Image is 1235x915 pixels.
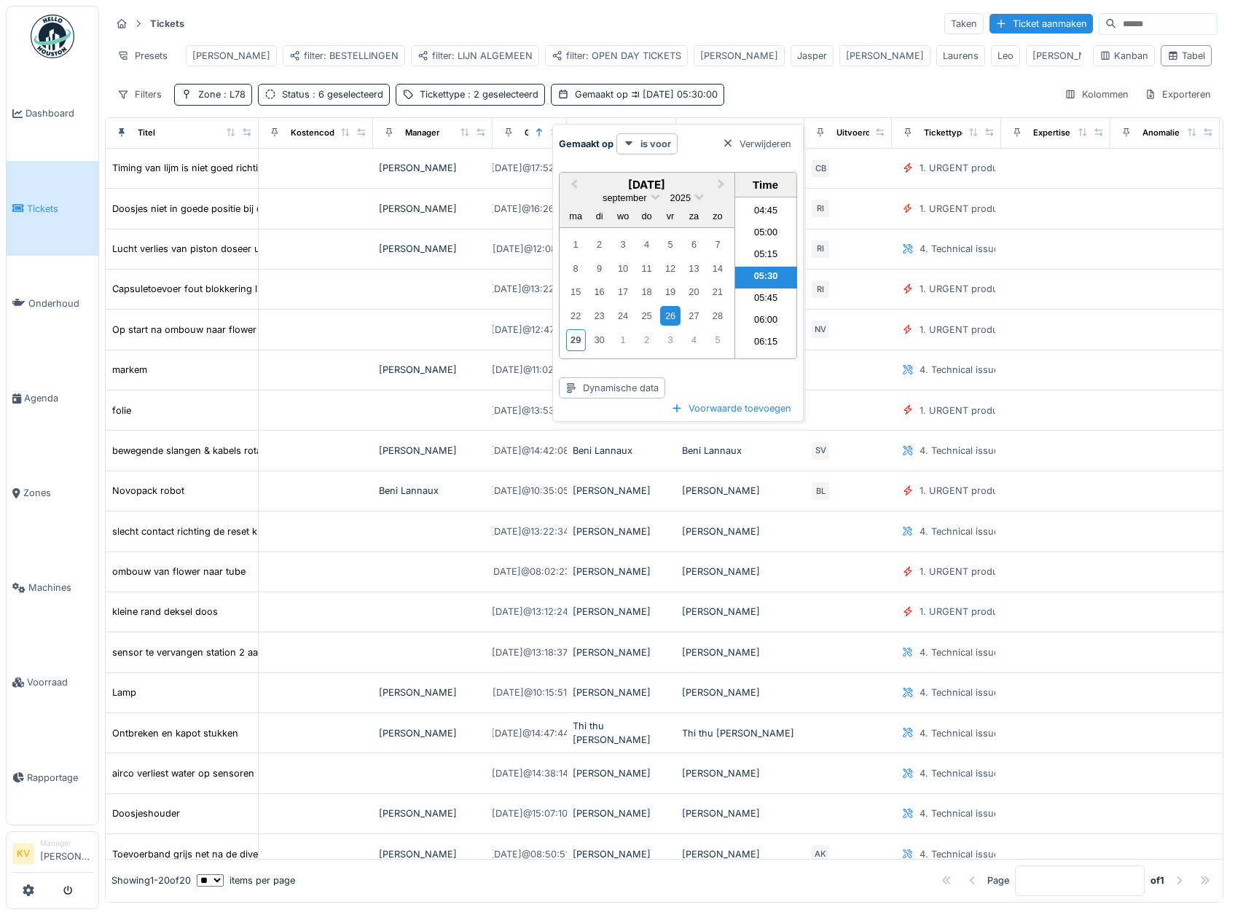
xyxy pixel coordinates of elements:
[684,330,704,350] div: Choose zaterdag 4 oktober 2025
[379,363,487,377] div: [PERSON_NAME]
[735,201,797,223] li: 04:45
[1099,49,1148,63] div: Kanban
[735,310,797,332] li: 06:00
[490,847,569,861] div: [DATE] @ 08:50:51
[920,323,1086,337] div: 1. URGENT production line disruption
[589,306,609,326] div: Choose dinsdag 23 september 2025
[628,89,718,100] span: [DATE] 05:30:00
[1138,84,1218,105] div: Exporteren
[682,726,799,740] div: Thi thu [PERSON_NAME]
[589,235,609,254] div: Choose dinsdag 2 september 2025
[1033,127,1070,139] div: Expertise
[573,645,670,659] div: [PERSON_NAME]
[810,481,831,501] div: BL
[920,525,999,538] div: 4. Technical issue
[490,565,571,578] div: [DATE] @ 08:02:23
[943,49,979,63] div: Laurens
[640,137,671,151] strong: is voor
[40,838,93,849] div: Manager
[492,766,568,780] div: [DATE] @ 14:38:14
[379,686,487,699] div: [PERSON_NAME]
[490,525,569,538] div: [DATE] @ 13:22:34
[573,766,670,780] div: [PERSON_NAME]
[111,45,174,66] div: Presets
[920,766,999,780] div: 4. Technical issue
[684,306,704,326] div: Choose zaterdag 27 september 2025
[112,766,254,780] div: airco verliest water op sensoren
[197,873,295,887] div: items per page
[417,49,533,63] div: filter: LIJN ALGEMEEN
[112,525,380,538] div: slecht contact richting de reset knop en de start knop in hmi
[221,89,246,100] span: : L78
[682,484,799,498] div: [PERSON_NAME]
[289,49,399,63] div: filter: BESTELLINGEN
[491,323,569,337] div: [DATE] @ 12:47:08
[1032,49,1110,63] div: [PERSON_NAME]
[573,565,670,578] div: [PERSON_NAME]
[1167,49,1205,63] div: Tabel
[573,806,670,820] div: [PERSON_NAME]
[525,127,571,139] div: Gemaakt op
[670,192,691,203] span: 2025
[987,873,1009,887] div: Page
[566,282,586,302] div: Choose maandag 15 september 2025
[112,363,147,377] div: markem
[637,282,656,302] div: Choose donderdag 18 september 2025
[660,282,680,302] div: Choose vrijdag 19 september 2025
[589,282,609,302] div: Choose dinsdag 16 september 2025
[682,847,799,861] div: [PERSON_NAME]
[836,127,879,139] div: Uitvoerder
[465,89,538,100] span: : 2 geselecteerd
[739,178,793,191] div: Time
[112,404,131,417] div: folie
[684,235,704,254] div: Choose zaterdag 6 september 2025
[490,444,569,457] div: [DATE] @ 14:42:08
[282,87,383,101] div: Status
[682,645,799,659] div: [PERSON_NAME]
[112,565,246,578] div: ombouw van flower naar tube
[573,444,670,457] div: Beni Lannaux
[491,726,569,740] div: [DATE] @ 14:47:44
[27,202,93,216] span: Tickets
[31,15,74,58] img: Badge_color-CXgf-gQk.svg
[735,354,797,376] li: 06:30
[810,319,831,339] div: NV
[810,239,831,259] div: RI
[589,330,609,350] div: Choose dinsdag 30 september 2025
[1058,84,1135,105] div: Kolommen
[28,581,93,594] span: Machines
[735,245,797,267] li: 05:15
[920,605,1086,618] div: 1. URGENT production line disruption
[379,161,487,175] div: [PERSON_NAME]
[920,806,999,820] div: 4. Technical issue
[492,605,568,618] div: [DATE] @ 13:12:24
[637,206,656,226] div: donderdag
[573,847,670,861] div: [PERSON_NAME]
[660,306,680,326] div: Choose vrijdag 26 september 2025
[564,233,729,353] div: Month september, 2025
[112,242,307,256] div: Lucht verlies van piston doseer unit zie foto
[573,605,670,618] div: [PERSON_NAME]
[735,332,797,354] li: 06:15
[559,137,613,151] strong: Gemaakt op
[112,645,398,659] div: sensor te vervangen station 2 aanwezigheid karton op transport
[112,726,238,740] div: Ontbreken en kapot stukken
[707,259,727,278] div: Choose zondag 14 september 2025
[198,87,246,101] div: Zone
[613,206,632,226] div: woensdag
[379,444,487,457] div: [PERSON_NAME]
[379,242,487,256] div: [PERSON_NAME]
[920,686,999,699] div: 4. Technical issue
[920,202,1086,216] div: 1. URGENT production line disruption
[310,89,383,100] span: : 6 geselecteerd
[493,686,567,699] div: [DATE] @ 10:15:51
[920,726,999,740] div: 4. Technical issue
[682,605,799,618] div: [PERSON_NAME]
[111,873,191,887] div: Showing 1 - 20 of 20
[711,174,734,197] button: Next Month
[989,14,1093,34] div: Ticket aanmaken
[112,847,273,861] div: Toevoerband grijs net na de diverter
[707,282,727,302] div: Choose zondag 21 september 2025
[28,297,93,310] span: Onderhoud
[920,444,999,457] div: 4. Technical issue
